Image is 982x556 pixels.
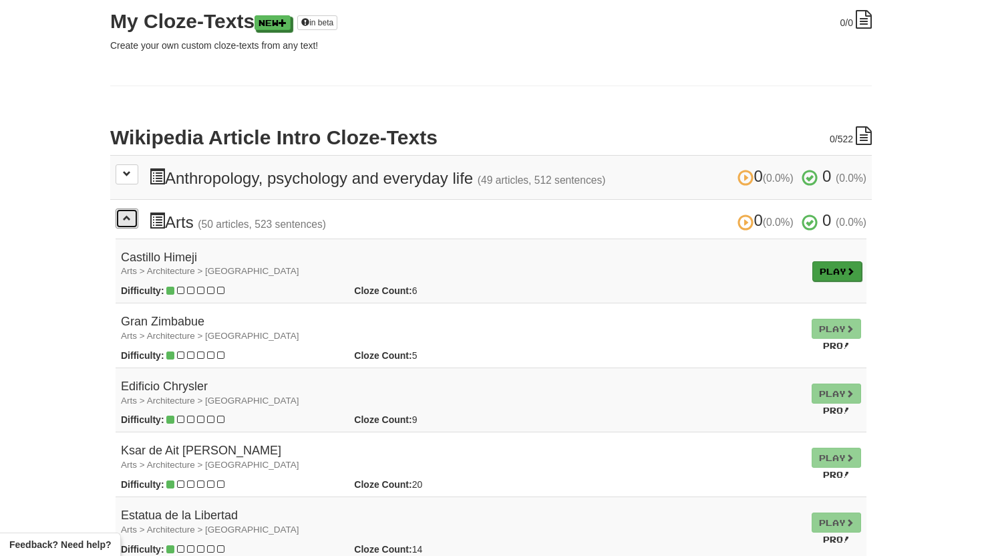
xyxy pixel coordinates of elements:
[121,525,299,535] small: Arts > Architecture > [GEOGRAPHIC_DATA]
[822,211,831,229] span: 0
[121,315,801,342] h4: Gran Zimbabue
[121,331,299,341] small: Arts > Architecture > [GEOGRAPHIC_DATA]
[110,10,872,32] h2: My Cloze-Texts
[297,15,337,30] a: in beta
[823,341,850,350] small: Pro!
[121,251,801,278] h4: Castillo Himeji
[344,284,519,297] div: 6
[121,266,299,276] small: Arts > Architecture > [GEOGRAPHIC_DATA]
[354,350,412,361] strong: Cloze Count:
[121,285,164,296] strong: Difficulty:
[738,211,798,229] span: 0
[354,544,412,555] strong: Cloze Count:
[836,217,866,228] small: (0.0%)
[840,17,846,28] span: 0
[822,167,831,185] span: 0
[121,479,164,490] strong: Difficulty:
[121,350,164,361] strong: Difficulty:
[344,413,519,426] div: 9
[255,15,291,30] a: New
[110,126,872,148] h2: Wikipedia Article Intro Cloze-Texts
[830,134,835,144] span: 0
[738,167,798,185] span: 0
[823,535,850,544] small: Pro!
[344,543,519,556] div: 14
[344,478,519,491] div: 20
[121,460,299,470] small: Arts > Architecture > [GEOGRAPHIC_DATA]
[840,10,872,29] div: /0
[836,172,866,184] small: (0.0%)
[823,406,850,415] small: Pro!
[354,285,412,296] strong: Cloze Count:
[763,217,794,228] small: (0.0%)
[478,174,606,186] small: (49 articles, 512 sentences)
[812,261,862,281] a: Play
[344,349,519,362] div: 5
[198,219,326,230] small: (50 articles, 523 sentences)
[149,168,866,187] h3: Anthropology, psychology and everyday life
[830,126,872,146] div: /522
[9,538,111,551] span: Open feedback widget
[121,544,164,555] strong: Difficulty:
[763,172,794,184] small: (0.0%)
[121,444,801,471] h4: Ksar de Ait [PERSON_NAME]
[121,396,299,406] small: Arts > Architecture > [GEOGRAPHIC_DATA]
[121,509,801,536] h4: Estatua de la Libertad
[354,479,412,490] strong: Cloze Count:
[149,212,866,231] h3: Arts
[823,470,850,479] small: Pro!
[121,414,164,425] strong: Difficulty:
[121,380,801,407] h4: Edificio Chrysler
[354,414,412,425] strong: Cloze Count:
[110,39,872,52] p: Create your own custom cloze-texts from any text!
